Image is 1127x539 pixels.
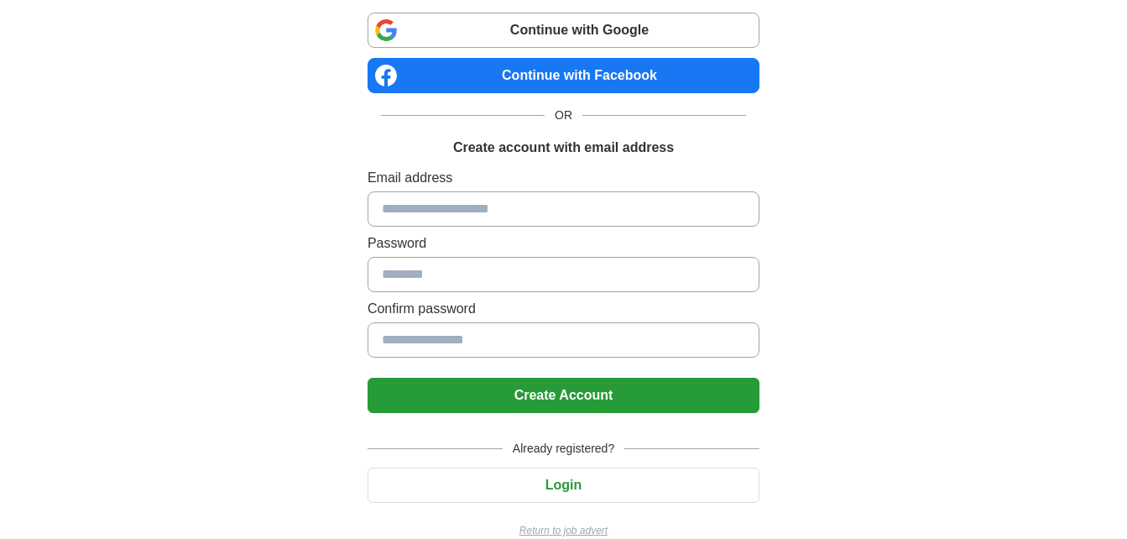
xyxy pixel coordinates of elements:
a: Continue with Facebook [368,58,759,93]
label: Confirm password [368,299,759,319]
a: Continue with Google [368,13,759,48]
button: Create Account [368,378,759,413]
label: Email address [368,168,759,188]
button: Login [368,468,759,503]
a: Return to job advert [368,523,759,538]
a: Login [368,478,759,492]
span: Already registered? [503,440,624,458]
span: OR [545,107,582,124]
label: Password [368,233,759,254]
h1: Create account with email address [453,138,674,158]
